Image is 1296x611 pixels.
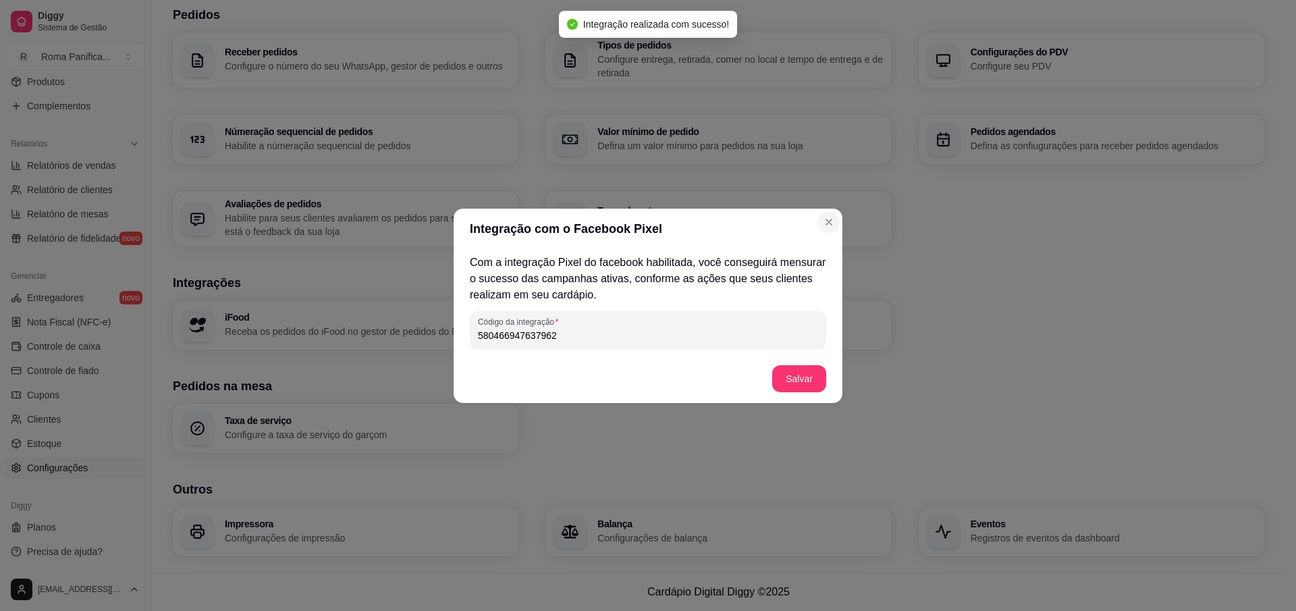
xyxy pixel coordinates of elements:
[818,211,840,233] button: Close
[478,316,563,327] label: Código da integração
[772,365,826,392] button: Salvar
[470,255,826,303] p: Com a integração Pixel do facebook habilitada, você conseguirá mensurar o sucesso das campanhas a...
[478,329,818,342] input: Código da integração
[583,19,729,30] span: Integração realizada com sucesso!
[454,209,842,249] header: Integração com o Facebook Pixel
[567,19,578,30] span: check-circle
